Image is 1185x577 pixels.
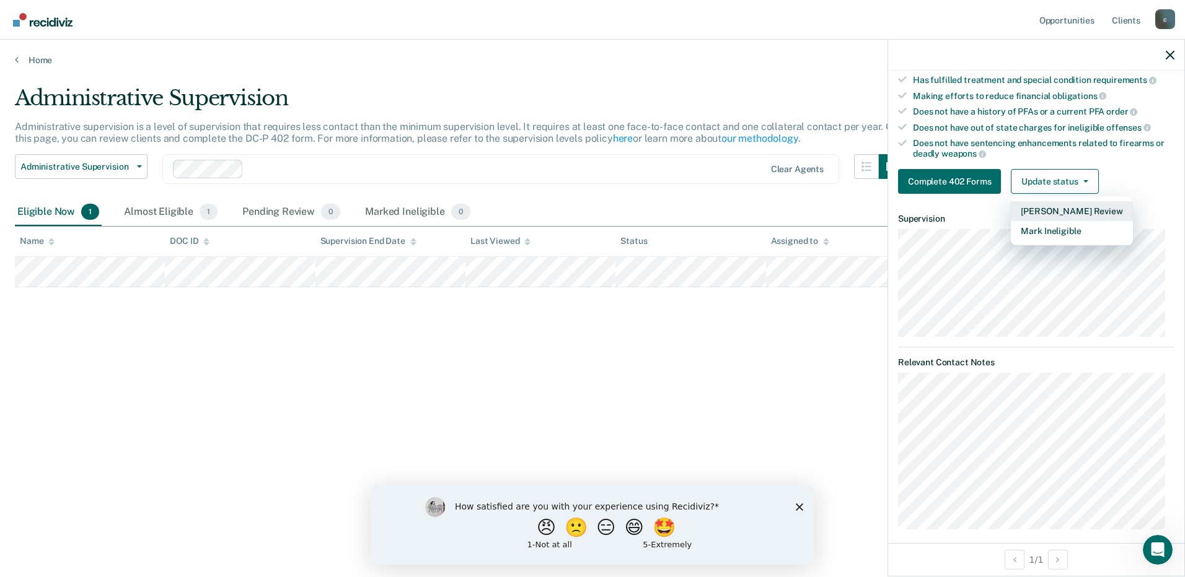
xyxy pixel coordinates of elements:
[898,169,1001,194] button: Complete 402 Forms
[13,13,73,27] img: Recidiviz
[613,132,633,144] a: here
[1011,169,1098,194] button: Update status
[721,132,798,144] a: our methodology
[913,90,1174,102] div: Making efforts to reduce financial
[170,236,209,246] div: DOC ID
[771,236,829,246] div: Assigned to
[1052,91,1106,101] span: obligations
[898,357,1174,368] dt: Relevant Contact Notes
[1005,550,1024,570] button: Previous Opportunity
[888,543,1184,576] div: 1 / 1
[15,54,1170,66] a: Home
[913,138,1174,159] div: Does not have sentencing enhancements related to firearms or deadly
[1155,9,1175,29] button: Profile dropdown button
[1155,9,1175,29] div: c
[15,85,904,121] div: Administrative Supervision
[15,121,899,144] p: Administrative supervision is a level of supervision that requires less contact than the minimum ...
[200,204,218,220] span: 1
[1143,535,1173,565] iframe: Intercom live chat
[771,164,824,175] div: Clear agents
[320,236,416,246] div: Supervision End Date
[20,162,132,172] span: Administrative Supervision
[1048,550,1068,570] button: Next Opportunity
[81,204,99,220] span: 1
[121,199,220,226] div: Almost Eligible
[913,74,1174,85] div: Has fulfilled treatment and special condition
[240,199,343,226] div: Pending Review
[620,236,647,246] div: Status
[321,204,340,220] span: 0
[1093,75,1156,85] span: requirements
[913,106,1174,117] div: Does not have a history of PFAs or a current PFA order
[898,169,1006,194] a: Navigate to form link
[371,485,814,565] iframe: Survey by Kim from Recidiviz
[898,214,1174,224] dt: Supervision
[15,199,102,226] div: Eligible Now
[1106,123,1151,132] span: offenses
[363,199,473,226] div: Marked Ineligible
[20,236,55,246] div: Name
[1011,221,1132,241] button: Mark Ineligible
[451,204,470,220] span: 0
[941,149,986,158] span: weapons
[1011,201,1132,221] button: [PERSON_NAME] Review
[470,236,531,246] div: Last Viewed
[913,122,1174,133] div: Does not have out of state charges for ineligible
